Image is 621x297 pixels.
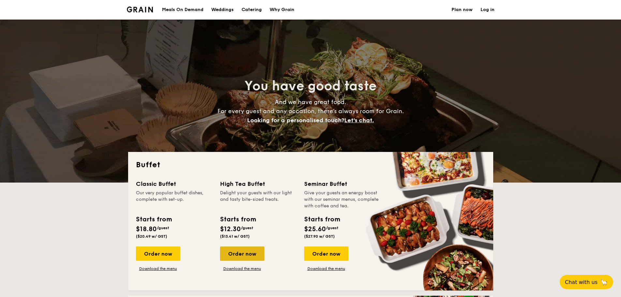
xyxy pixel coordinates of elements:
[127,7,153,12] a: Logotype
[304,215,340,224] div: Starts from
[220,246,264,261] div: Order now
[600,278,608,286] span: 🦙
[220,266,264,271] a: Download the menu
[220,190,296,209] div: Delight your guests with our light and tasty bite-sized treats.
[344,117,374,124] span: Let's chat.
[244,78,377,94] span: You have good taste
[560,275,613,289] button: Chat with us🦙
[157,226,169,230] span: /guest
[136,266,180,271] a: Download the menu
[136,215,171,224] div: Starts from
[136,190,212,209] div: Our very popular buffet dishes, complete with set-up.
[220,215,256,224] div: Starts from
[326,226,338,230] span: /guest
[136,246,180,261] div: Order now
[304,234,335,239] span: ($27.90 w/ GST)
[247,117,344,124] span: Looking for a personalised touch?
[127,7,153,12] img: Grain
[304,246,348,261] div: Order now
[136,160,485,170] h2: Buffet
[304,225,326,233] span: $25.60
[220,225,241,233] span: $12.30
[136,225,157,233] span: $18.80
[136,179,212,188] div: Classic Buffet
[241,226,253,230] span: /guest
[220,234,250,239] span: ($13.41 w/ GST)
[304,266,348,271] a: Download the menu
[220,179,296,188] div: High Tea Buffet
[565,279,598,285] span: Chat with us
[217,98,404,124] span: And we have great food. For every guest and any occasion, there’s always room for Grain.
[304,190,380,209] div: Give your guests an energy boost with our seminar menus, complete with coffee and tea.
[136,234,167,239] span: ($20.49 w/ GST)
[304,179,380,188] div: Seminar Buffet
